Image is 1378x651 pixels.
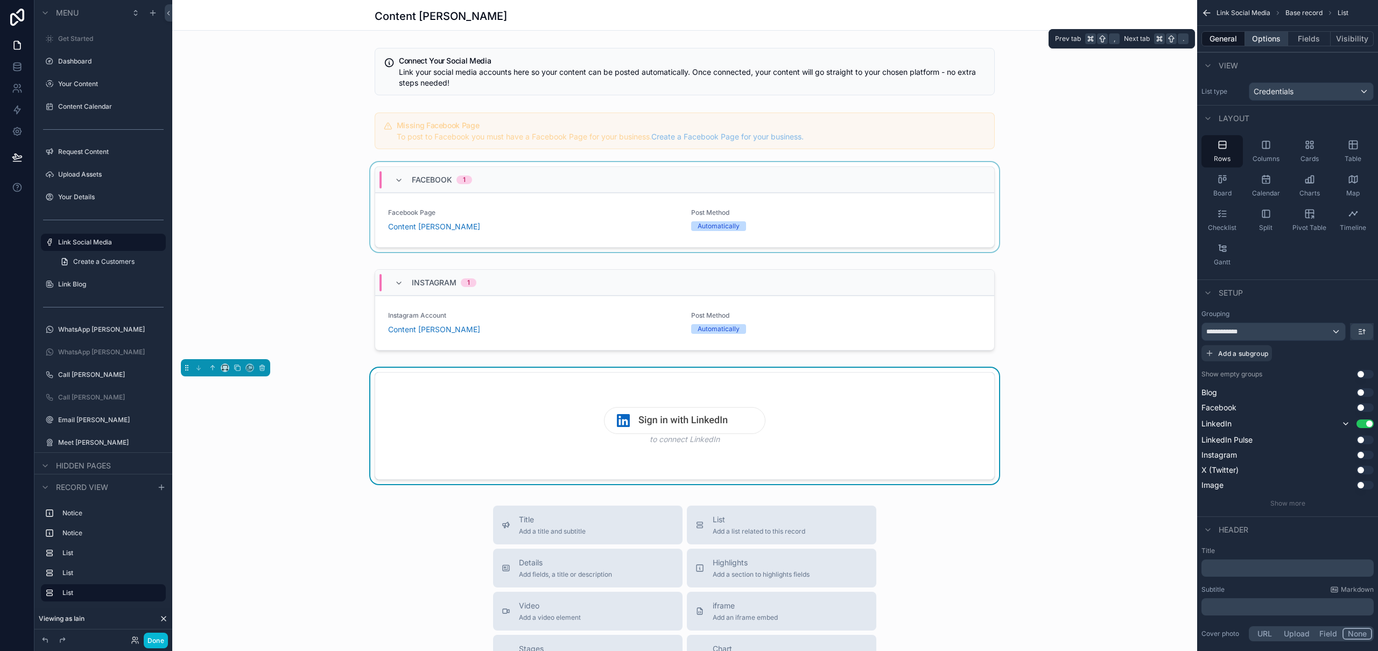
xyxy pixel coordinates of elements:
[1179,34,1187,43] span: .
[1201,402,1236,413] span: Facebook
[1201,170,1243,202] button: Board
[1245,135,1286,167] button: Columns
[1201,370,1262,379] label: Show empty groups
[58,348,164,356] a: WhatsApp [PERSON_NAME]
[1332,135,1374,167] button: Table
[144,633,168,648] button: Done
[1288,31,1331,46] button: Fields
[519,557,612,568] span: Details
[463,176,466,184] div: 1
[1055,34,1081,43] span: Prev tab
[58,325,164,334] label: WhatsApp [PERSON_NAME]
[1201,598,1374,615] div: scrollable content
[39,614,85,623] span: Viewing as Iain
[687,506,876,544] button: ListAdd a list related to this record
[58,416,164,424] a: Email [PERSON_NAME]
[687,592,876,631] button: iframeAdd an iframe embed
[1201,435,1253,445] span: LinkedIn Pulse
[1219,60,1238,71] span: View
[56,460,111,471] span: Hidden pages
[1331,31,1374,46] button: Visibility
[34,500,172,612] div: scrollable content
[1201,450,1237,460] span: Instagram
[1253,155,1279,163] span: Columns
[519,600,581,611] span: Video
[713,570,810,579] span: Add a section to highlights fields
[1208,223,1236,232] span: Checklist
[1332,170,1374,202] button: Map
[1201,135,1243,167] button: Rows
[58,102,164,111] label: Content Calendar
[1285,9,1323,17] span: Base record
[56,8,79,18] span: Menu
[1270,499,1305,507] span: Show more
[1249,82,1374,101] button: Credentials
[713,557,810,568] span: Highlights
[58,238,159,247] label: Link Social Media
[1217,9,1270,17] span: Link Social Media
[1341,585,1374,594] span: Markdown
[713,600,778,611] span: iframe
[58,34,164,43] label: Get Started
[1214,155,1231,163] span: Rows
[58,280,164,289] label: Link Blog
[1289,135,1330,167] button: Cards
[1289,204,1330,236] button: Pivot Table
[1201,310,1229,318] label: Grouping
[58,438,164,447] a: Meet [PERSON_NAME]
[1219,524,1248,535] span: Header
[1213,189,1232,198] span: Board
[1332,204,1374,236] button: Timeline
[58,193,164,201] a: Your Details
[1201,629,1245,638] label: Cover photo
[58,57,164,66] label: Dashboard
[412,277,456,288] span: Instagram
[493,506,683,544] button: TitleAdd a title and subtitle
[58,370,164,379] a: Call [PERSON_NAME]
[1330,585,1374,594] a: Markdown
[62,549,161,557] label: List
[58,148,164,156] label: Request Content
[58,170,164,179] label: Upload Assets
[1201,387,1217,398] span: Blog
[62,589,157,597] label: List
[1342,628,1372,640] button: None
[1252,189,1280,198] span: Calendar
[1201,585,1225,594] label: Subtitle
[58,393,164,402] label: Call [PERSON_NAME]
[1292,223,1326,232] span: Pivot Table
[1219,113,1249,124] span: Layout
[56,482,108,493] span: Record view
[1201,87,1245,96] label: List type
[375,9,507,24] h1: Content [PERSON_NAME]
[1201,204,1243,236] button: Checklist
[519,514,586,525] span: Title
[62,569,161,577] label: List
[1345,155,1361,163] span: Table
[604,407,765,434] img: Sign in with LinkedIn
[493,592,683,631] button: VideoAdd a video element
[650,435,720,444] em: to connect LinkedIn
[1338,9,1348,17] span: List
[1259,223,1272,232] span: Split
[1201,547,1374,555] label: Title
[62,509,161,517] label: Notice
[58,80,164,88] label: Your Content
[1250,628,1279,640] button: URL
[1201,31,1245,46] button: General
[1201,465,1239,475] span: X (Twitter)
[1219,288,1243,298] span: Setup
[713,514,805,525] span: List
[54,253,166,270] a: Create a Customers
[62,529,161,537] label: Notice
[1254,86,1293,97] span: Credentials
[1218,349,1268,358] span: Add a subgroup
[713,527,805,536] span: Add a list related to this record
[1201,480,1224,491] span: Image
